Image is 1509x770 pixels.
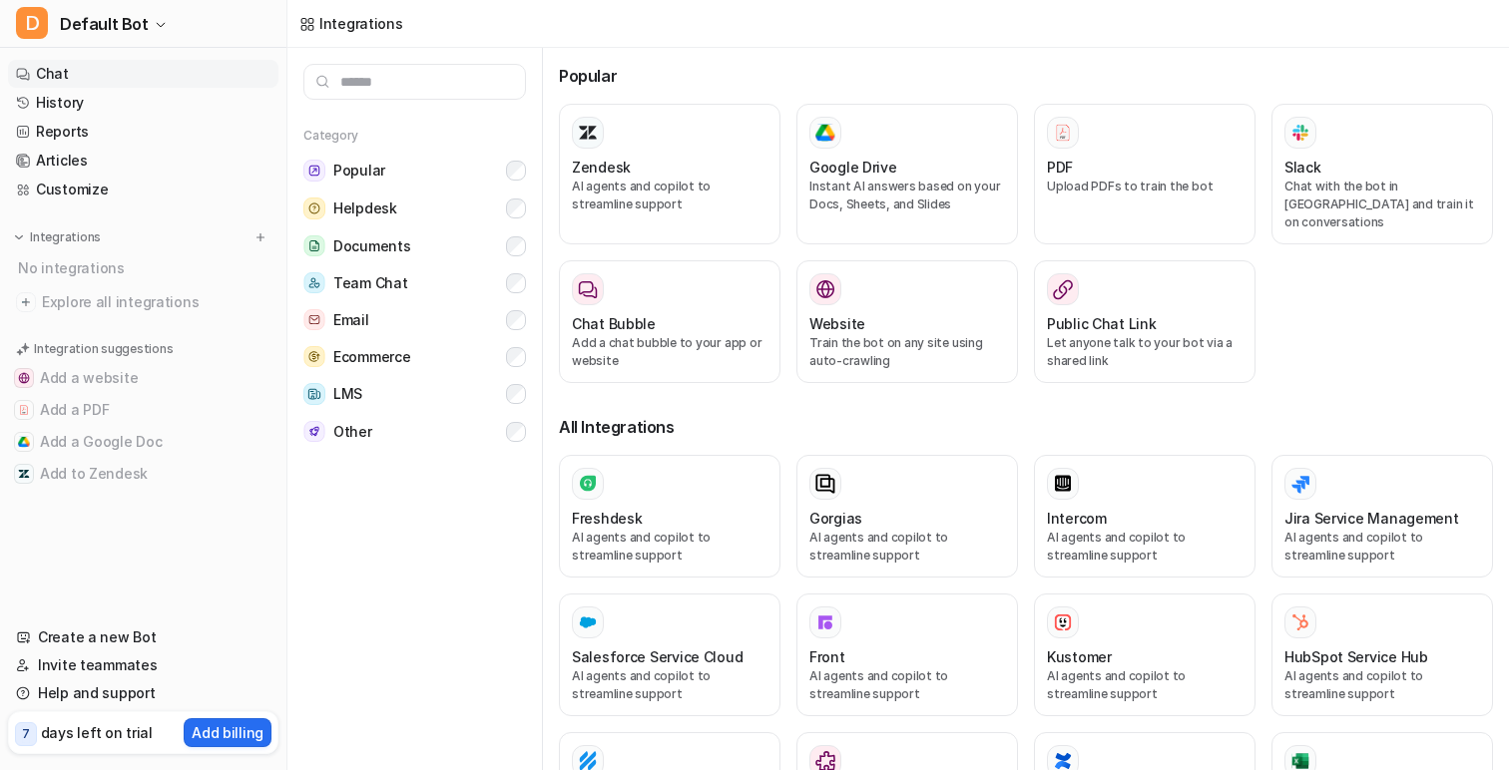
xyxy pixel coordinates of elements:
h3: Kustomer [1047,646,1112,667]
span: Ecommerce [333,347,410,367]
h3: Public Chat Link [1047,313,1157,334]
img: Other [303,421,325,442]
p: AI agents and copilot to streamline support [572,667,767,703]
p: Chat with the bot in [GEOGRAPHIC_DATA] and train it on conversations [1284,178,1480,231]
button: LMSLMS [303,375,526,413]
p: Add a chat bubble to your app or website [572,334,767,370]
button: Add a websiteAdd a website [8,362,278,394]
button: Google DriveGoogle DriveInstant AI answers based on your Docs, Sheets, and Slides [796,104,1018,244]
button: Team ChatTeam Chat [303,264,526,301]
img: expand menu [12,230,26,244]
button: KustomerKustomerAI agents and copilot to streamline support [1034,593,1256,716]
img: Salesforce Service Cloud [578,612,598,632]
p: AI agents and copilot to streamline support [809,529,1005,565]
button: Jira Service ManagementAI agents and copilot to streamline support [1271,455,1493,577]
span: Documents [333,236,410,256]
button: FreshdeskAI agents and copilot to streamline support [559,455,780,577]
button: DocumentsDocuments [303,227,526,264]
img: Google Drive [815,124,835,142]
button: PDFPDFUpload PDFs to train the bot [1034,104,1256,244]
div: No integrations [12,251,278,284]
button: Chat BubbleAdd a chat bubble to your app or website [559,260,780,383]
h3: Google Drive [809,157,897,178]
button: HubSpot Service HubHubSpot Service HubAI agents and copilot to streamline support [1271,593,1493,716]
img: LMS [303,383,325,405]
h3: Gorgias [809,508,862,529]
button: Add a Google DocAdd a Google Doc [8,426,278,458]
span: LMS [333,384,362,404]
a: Reports [8,118,278,146]
img: HubSpot Service Hub [1290,612,1310,632]
span: Helpdesk [333,198,397,218]
img: Email [303,309,325,330]
p: AI agents and copilot to streamline support [1047,667,1243,703]
p: Integration suggestions [34,340,173,358]
span: Other [333,422,372,442]
span: D [16,7,48,39]
img: Add to Zendesk [18,468,30,480]
h3: PDF [1047,157,1073,178]
img: Kustomer [1053,612,1073,632]
button: Add to ZendeskAdd to Zendesk [8,458,278,490]
h3: All Integrations [559,415,1493,439]
span: Explore all integrations [42,286,270,318]
span: Email [333,310,369,330]
a: History [8,89,278,117]
button: HelpdeskHelpdesk [303,190,526,227]
button: FrontFrontAI agents and copilot to streamline support [796,593,1018,716]
p: Instant AI answers based on your Docs, Sheets, and Slides [809,178,1005,213]
img: Slack [1290,121,1310,144]
p: 7 [22,725,30,743]
button: Add a PDFAdd a PDF [8,394,278,426]
a: Chat [8,60,278,88]
img: Add a website [18,372,30,384]
button: Public Chat LinkLet anyone talk to your bot via a shared link [1034,260,1256,383]
button: GorgiasAI agents and copilot to streamline support [796,455,1018,577]
button: WebsiteWebsiteTrain the bot on any site using auto-crawling [796,260,1018,383]
button: IntercomAI agents and copilot to streamline support [1034,455,1256,577]
a: Customize [8,176,278,203]
button: SlackSlackChat with the bot in [GEOGRAPHIC_DATA] and train it on conversations [1271,104,1493,244]
a: Help and support [8,679,278,707]
div: Integrations [319,13,403,34]
p: Train the bot on any site using auto-crawling [809,334,1005,370]
p: days left on trial [41,722,153,743]
img: Helpdesk [303,197,325,219]
p: Add billing [192,722,263,743]
img: Front [815,612,835,632]
img: Team Chat [303,272,325,293]
button: OtherOther [303,413,526,450]
h3: Zendesk [572,157,631,178]
p: Let anyone talk to your bot via a shared link [1047,334,1243,370]
p: AI agents and copilot to streamline support [572,529,767,565]
img: Popular [303,160,325,182]
h3: Intercom [1047,508,1107,529]
img: Documents [303,235,325,256]
span: Default Bot [60,10,149,38]
h3: Chat Bubble [572,313,656,334]
img: Add a Google Doc [18,436,30,448]
p: Upload PDFs to train the bot [1047,178,1243,195]
button: EcommerceEcommerce [303,338,526,375]
img: menu_add.svg [253,230,267,244]
span: Popular [333,161,385,181]
h3: Front [809,646,845,667]
p: AI agents and copilot to streamline support [572,178,767,213]
p: AI agents and copilot to streamline support [1284,529,1480,565]
button: Add billing [184,718,271,747]
span: Team Chat [333,273,407,293]
h3: HubSpot Service Hub [1284,646,1428,667]
h3: Slack [1284,157,1321,178]
h3: Freshdesk [572,508,642,529]
a: Explore all integrations [8,288,278,316]
button: ZendeskAI agents and copilot to streamline support [559,104,780,244]
img: PDF [1053,123,1073,142]
img: Ecommerce [303,346,325,367]
a: Integrations [299,13,403,34]
p: AI agents and copilot to streamline support [1284,667,1480,703]
a: Articles [8,147,278,175]
a: Invite teammates [8,651,278,679]
h3: Jira Service Management [1284,508,1459,529]
img: explore all integrations [16,292,36,312]
h5: Category [303,128,526,144]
